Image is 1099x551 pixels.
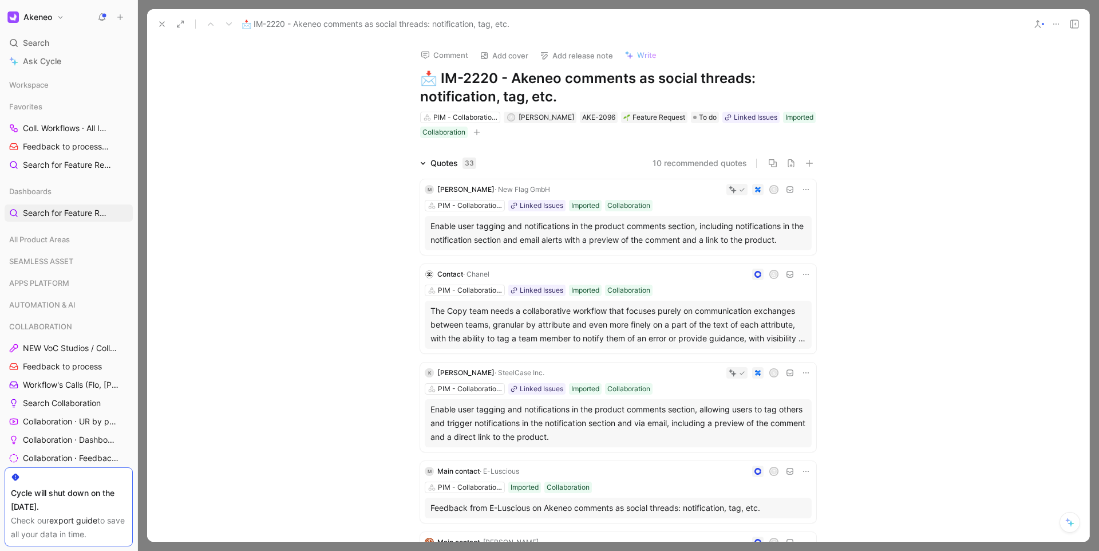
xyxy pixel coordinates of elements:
div: COLLABORATION [5,318,133,335]
div: To do [691,112,719,123]
div: Linked Issues [520,200,563,211]
div: Imported [571,285,599,296]
span: Collaboration · Dashboard [23,434,117,446]
div: Collaboration [607,200,650,211]
button: Write [619,47,662,63]
div: K [425,368,434,377]
a: Collaboration · Dashboard [5,431,133,448]
a: Search for Feature Requests [5,204,133,222]
span: Ask Cycle [23,54,61,68]
div: Collaboration [607,383,650,395]
div: Search [5,34,133,52]
span: APPS PLATFORM [9,277,69,289]
div: Imported [785,112,813,123]
div: Linked Issues [734,112,777,123]
div: All Product Areas [5,231,133,248]
div: Enable user tagging and notifications in the product comments section, allowing users to tag othe... [430,403,806,444]
a: Search Collaboration [5,395,133,412]
a: Search for Feature Requests [5,156,133,174]
div: A [508,115,514,121]
img: 🌱 [623,114,630,121]
span: · [PERSON_NAME] [480,538,539,546]
span: Workflow's Calls (Flo, [PERSON_NAME], [PERSON_NAME]) [23,379,123,391]
button: Add release note [535,48,618,64]
span: Workspace [9,79,49,90]
div: Collaboration [422,127,465,138]
img: Akeneo [7,11,19,23]
a: Collaboration · Feedback by source [5,450,133,467]
div: AUTOMATION & AI [5,296,133,313]
button: 10 recommended quotes [653,156,747,170]
span: Dashboards [9,186,52,197]
div: Quotes [430,156,476,170]
a: Workflow's Calls (Flo, [PERSON_NAME], [PERSON_NAME]) [5,376,133,393]
a: Ask Cycle [5,53,133,70]
span: · SteelCase Inc. [495,368,544,377]
div: All Product Areas [5,231,133,251]
a: export guide [49,515,97,525]
span: NEW VoC Studios / Collaboration [23,343,119,354]
span: To do [699,112,717,123]
div: Favorites [5,98,133,115]
div: S [770,369,778,377]
span: 📩 IM-2220 - Akeneo comments as social threads: notification, tag, etc. [242,17,509,31]
span: [PERSON_NAME] [437,185,495,194]
span: Search for Feature Requests [23,207,108,219]
span: Coll. Workflows · All IMs [23,123,113,135]
div: PIM - Collaboration Workflows [438,200,502,211]
div: Imported [571,383,599,395]
span: All Product Areas [9,234,70,245]
div: 🌱Feature Request [621,112,687,123]
span: SEAMLESS ASSET [9,255,73,267]
div: Imported [511,482,539,493]
div: APPS PLATFORM [5,274,133,292]
div: SEAMLESS ASSET [5,253,133,270]
div: AUTOMATION & AI [5,296,133,317]
div: Collaboration [547,482,590,493]
div: Workspace [5,76,133,93]
div: Check our to save all your data in time. [11,514,126,541]
div: Imported [571,200,599,211]
div: Feature Request [623,112,685,123]
div: PIM - Collaboration Workflows [438,285,502,296]
h1: Akeneo [23,12,52,22]
div: 33 [462,158,476,169]
button: Comment [416,47,473,63]
span: Feedback to process [23,141,112,153]
span: Write [637,50,657,60]
div: Cycle will shut down on the [DATE]. [11,486,126,514]
div: T [770,468,778,475]
a: Feedback to process [5,358,133,375]
div: Quotes33 [416,156,481,170]
span: Search Collaboration [23,397,101,409]
div: The Copy team needs a collaborative workflow that focuses purely on communication exchanges betwe... [430,304,806,345]
span: [PERSON_NAME] [437,368,495,377]
div: S [770,186,778,194]
div: SEAMLESS ASSET [5,253,133,273]
span: Search [23,36,49,50]
div: T [770,539,778,546]
div: M [425,467,434,476]
button: AkeneoAkeneo [5,9,67,25]
div: PIM - Collaboration Workflows [433,112,497,123]
div: Enable user tagging and notifications in the product comments section, including notifications in... [430,219,806,247]
span: Collaboration · UR by project [23,416,118,427]
div: Dashboards [5,183,133,200]
span: Favorites [9,101,42,112]
div: M [425,185,434,194]
span: · Chanel [463,270,489,278]
span: Main contact [437,467,480,475]
div: PIM - Collaboration Workflows [438,383,502,395]
span: COLLABORATION [9,321,72,332]
div: AKE-2096 [582,112,615,123]
div: Feedback from E-Luscious on Akeneo comments as social threads: notification, tag, etc. [430,501,806,515]
div: COLLABORATIONNEW VoC Studios / CollaborationFeedback to processWorkflow's Calls (Flo, [PERSON_NAM... [5,318,133,522]
span: Search for Feature Requests [23,159,113,171]
span: Main contact [437,538,480,546]
div: Collaboration [607,285,650,296]
div: Linked Issues [520,285,563,296]
img: logo [425,538,434,547]
span: · New Flag GmbH [495,185,550,194]
span: Contact [437,270,463,278]
span: AUTOMATION & AI [9,299,76,310]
